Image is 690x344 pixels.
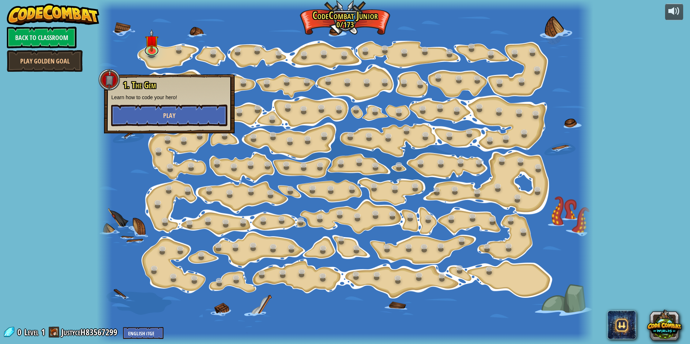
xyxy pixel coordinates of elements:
[7,4,99,25] img: CodeCombat - Learn how to code by playing a game
[17,326,23,338] span: 0
[665,4,683,21] button: Adjust volume
[7,27,77,48] a: Back to Classroom
[163,111,175,120] span: Play
[111,105,227,126] button: Play
[61,326,119,338] a: JustyceH83567299
[41,326,45,338] span: 1
[7,50,83,72] a: Play Golden Goal
[123,79,156,91] span: 1. The Gem
[111,94,227,101] p: Learn how to code your hero!
[145,29,158,52] img: level-banner-unstarted.png
[24,326,39,338] span: Level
